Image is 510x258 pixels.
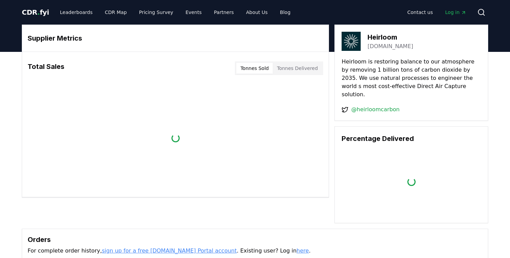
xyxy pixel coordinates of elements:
[171,134,180,142] div: loading
[367,32,413,42] h3: Heirloom
[351,105,400,114] a: @heirloomcarbon
[209,6,239,18] a: Partners
[402,6,438,18] a: Contact us
[402,6,472,18] nav: Main
[100,6,132,18] a: CDR Map
[28,33,323,43] h3: Supplier Metrics
[236,63,273,74] button: Tonnes Sold
[22,8,49,16] span: CDR fyi
[28,247,482,255] p: For complete order history, . Existing user? Log in .
[28,61,64,75] h3: Total Sales
[102,247,237,254] a: sign up for a free [DOMAIN_NAME] Portal account
[342,58,481,99] p: Heirloom is restoring balance to our atmosphere by removing 1 billion tons of carbon dioxide by 2...
[367,42,413,51] a: [DOMAIN_NAME]
[273,63,322,74] button: Tonnes Delivered
[55,6,296,18] nav: Main
[180,6,207,18] a: Events
[274,6,296,18] a: Blog
[297,247,309,254] a: here
[241,6,273,18] a: About Us
[55,6,98,18] a: Leaderboards
[37,8,40,16] span: .
[445,9,466,16] span: Log in
[440,6,472,18] a: Log in
[134,6,179,18] a: Pricing Survey
[342,133,481,144] h3: Percentage Delivered
[28,234,482,245] h3: Orders
[407,178,416,186] div: loading
[342,32,361,51] img: Heirloom-logo
[22,8,49,17] a: CDR.fyi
